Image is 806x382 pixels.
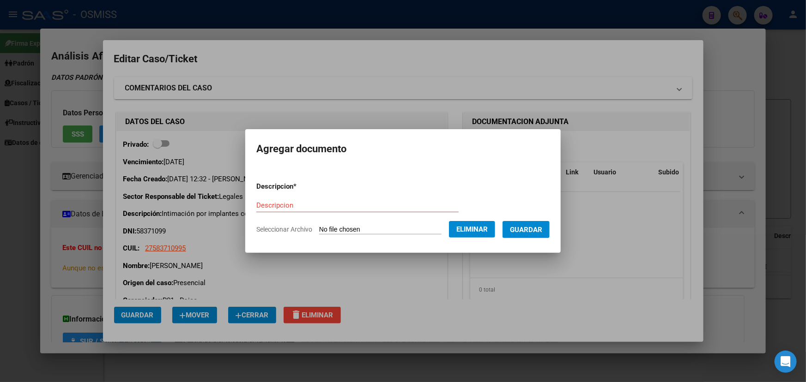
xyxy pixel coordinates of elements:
[449,221,495,238] button: Eliminar
[256,181,345,192] p: Descripcion
[510,226,542,234] span: Guardar
[503,221,550,238] button: Guardar
[456,225,488,233] span: Eliminar
[775,351,797,373] div: Open Intercom Messenger
[256,226,312,233] span: Seleccionar Archivo
[256,140,550,158] h2: Agregar documento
